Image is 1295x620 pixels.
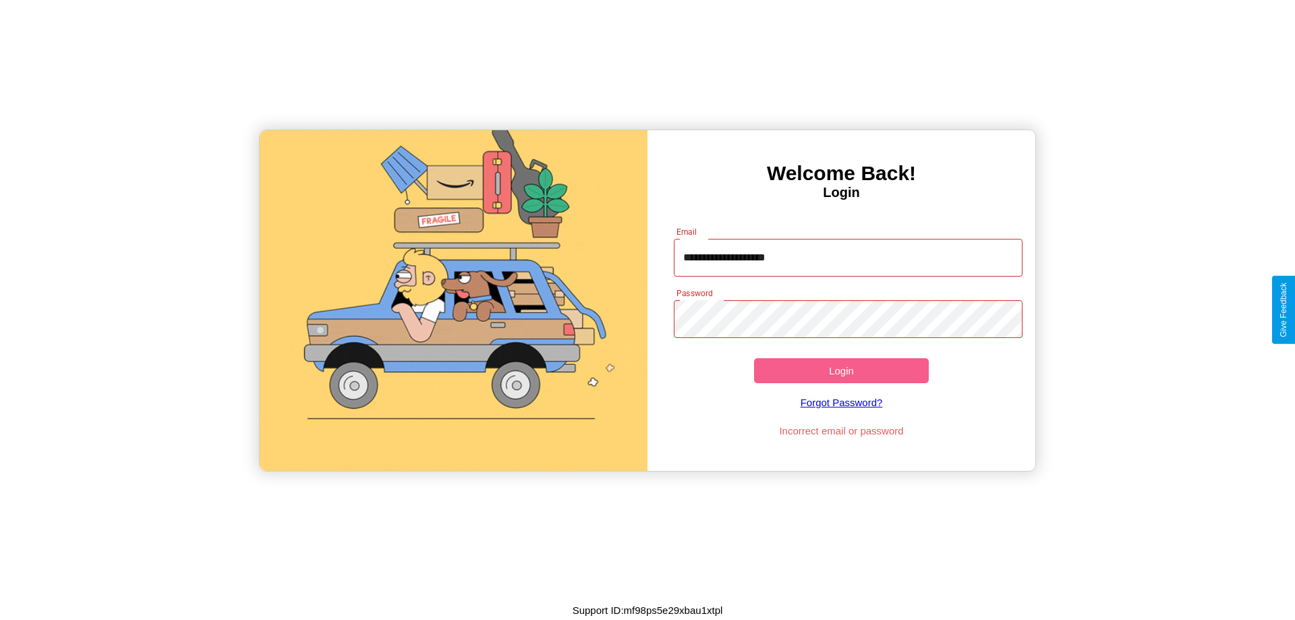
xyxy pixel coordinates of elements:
label: Password [677,287,712,299]
a: Forgot Password? [667,383,1016,422]
button: Login [754,358,929,383]
p: Incorrect email or password [667,422,1016,440]
label: Email [677,226,697,237]
div: Give Feedback [1279,283,1288,337]
h4: Login [647,185,1035,200]
h3: Welcome Back! [647,162,1035,185]
p: Support ID: mf98ps5e29xbau1xtpl [573,601,723,619]
img: gif [260,130,647,471]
